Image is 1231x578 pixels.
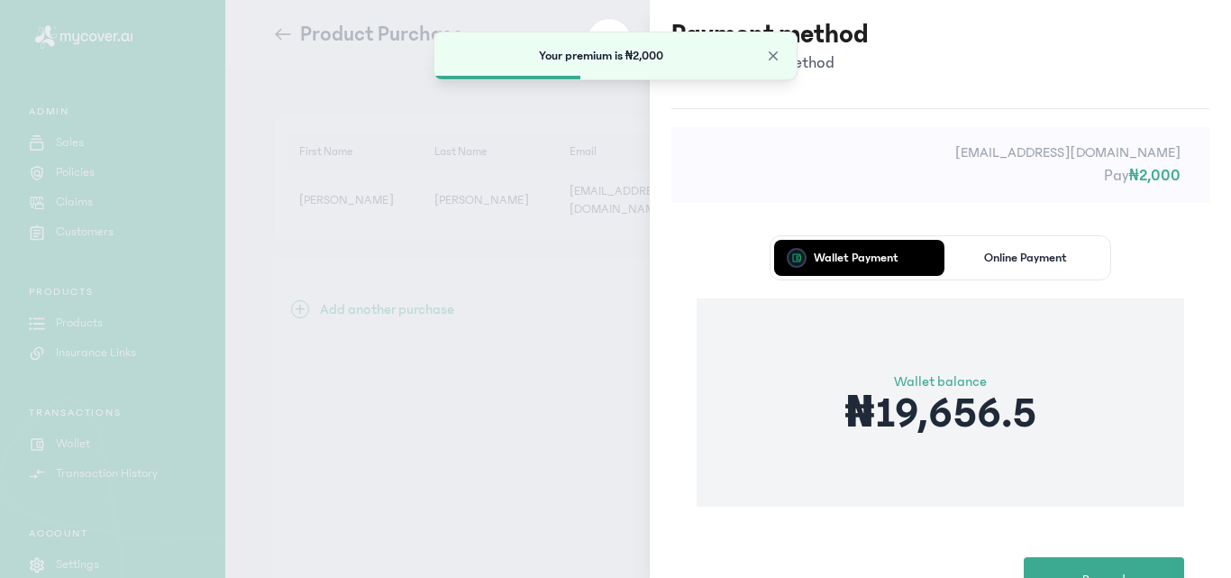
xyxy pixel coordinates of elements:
[700,142,1181,163] p: [EMAIL_ADDRESS][DOMAIN_NAME]
[539,49,664,63] span: Your premium is ₦2,000
[844,371,1035,392] p: Wallet balance
[984,252,1067,264] p: Online Payment
[774,240,937,276] button: Wallet Payment
[764,47,782,65] button: Close
[944,240,1108,276] button: Online Payment
[814,252,898,264] p: Wallet Payment
[700,163,1181,188] p: Pay
[1129,167,1181,185] span: ₦2,000
[844,392,1035,436] p: ₦19,656.5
